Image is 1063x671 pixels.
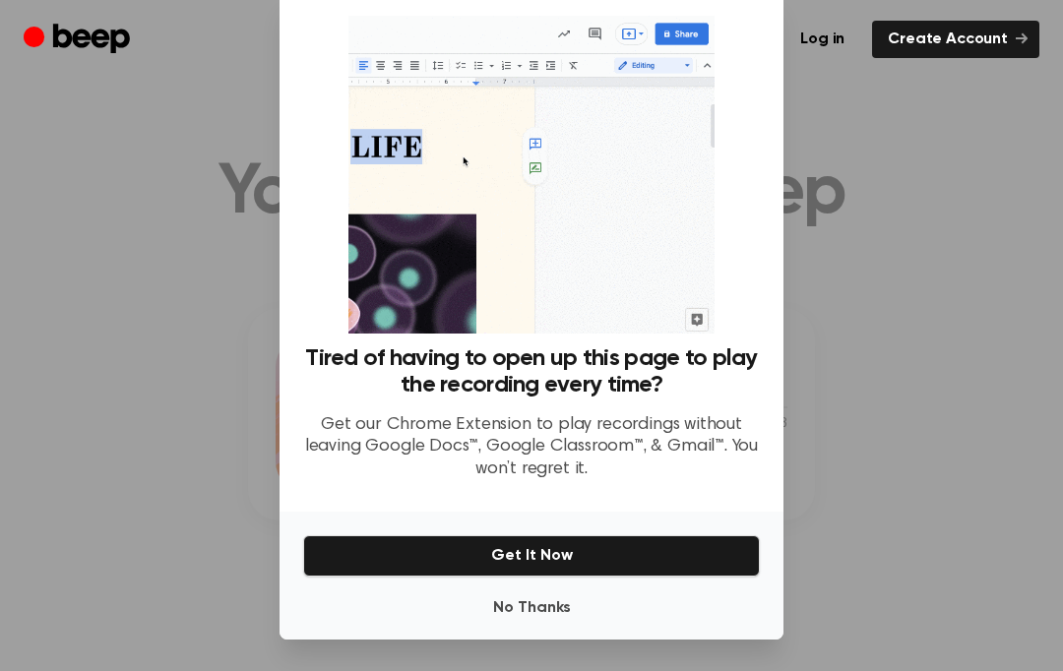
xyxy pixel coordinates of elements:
[303,535,760,577] button: Get It Now
[348,16,714,334] img: Beep extension in action
[784,21,860,58] a: Log in
[303,345,760,398] h3: Tired of having to open up this page to play the recording every time?
[24,21,135,59] a: Beep
[303,414,760,481] p: Get our Chrome Extension to play recordings without leaving Google Docs™, Google Classroom™, & Gm...
[303,588,760,628] button: No Thanks
[872,21,1039,58] a: Create Account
